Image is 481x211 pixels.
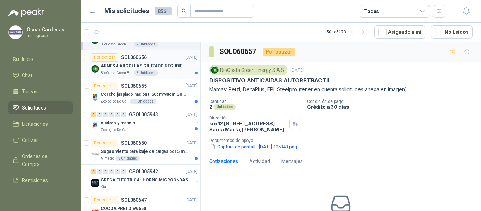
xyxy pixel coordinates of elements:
[211,66,218,74] img: Company Logo
[129,112,158,117] p: GSOL005943
[209,157,238,165] div: Cotizaciones
[209,99,301,104] p: Cantidad
[91,122,99,130] img: Company Logo
[101,148,188,155] p: Soga o viento para izaje de cargas por 5 metros
[130,99,156,104] div: 11 Unidades
[182,8,187,13] span: search
[22,193,53,200] span: Configuración
[121,198,147,203] p: SOL060647
[101,156,114,161] p: Almatec
[91,110,199,133] a: 3 0 0 0 0 0 GSOL005943[DATE] Company Logocuidado y manejoZoologico De Cali
[91,139,118,147] div: Por cotizar
[103,112,108,117] div: 0
[8,69,73,82] a: Chat
[91,112,96,117] div: 3
[109,112,114,117] div: 0
[121,169,126,174] div: 0
[121,141,147,145] p: SOL060650
[209,120,287,132] p: km 12 [STREET_ADDRESS] Santa Marta , [PERSON_NAME]
[263,48,295,56] div: Por cotizar
[209,116,287,120] p: Dirección
[109,169,114,174] div: 0
[8,117,73,131] a: Licitaciones
[81,79,200,107] a: Por cotizarSOL060655[DATE] Company LogoCorcho jaspiado nacional 60cm*90cm GROSOR 8MMZoologico De ...
[374,25,425,39] button: Asignado a mi
[249,157,270,165] div: Actividad
[8,52,73,66] a: Inicio
[115,169,120,174] div: 0
[81,50,200,79] a: Por cotizarSOL060656[DATE] Company LogoARNES 4 ARGOLLAS CRUZADO RECUBIERTO PVCBioCosta Green Ener...
[307,104,478,110] p: Crédito a 30 días
[22,176,48,184] span: Remisiones
[97,112,102,117] div: 0
[8,174,73,187] a: Remisiones
[209,65,287,75] div: BioCosta Green Energy S.A.S
[186,197,198,204] p: [DATE]
[91,167,199,190] a: 2 0 0 0 0 0 GSOL005942[DATE] Company LogoGRECA ELECTRICA- HORNO MICROONDASKia
[91,82,118,90] div: Por cotizar
[22,104,46,112] span: Solicitudes
[101,184,106,190] p: Kia
[91,196,118,204] div: Por cotizar
[364,7,379,15] div: Todas
[22,55,33,63] span: Inicio
[9,26,22,39] img: Company Logo
[186,111,198,118] p: [DATE]
[91,179,99,187] img: Company Logo
[101,91,188,98] p: Corcho jaspiado nacional 60cm*90cm GROSOR 8MM
[91,64,99,73] img: Company Logo
[8,190,73,203] a: Configuración
[307,99,478,104] p: Condición de pago
[22,88,37,95] span: Tareas
[97,169,102,174] div: 0
[101,63,188,69] p: ARNES 4 ARGOLLAS CRUZADO RECUBIERTO PVC
[8,8,44,17] img: Logo peakr
[22,136,38,144] span: Cotizar
[8,85,73,98] a: Tareas
[115,156,140,161] div: 5 Unidades
[101,70,132,76] p: BioCosta Green Energy S.A.S
[101,127,129,133] p: Zoologico De Cali
[214,104,236,110] div: Unidades
[121,83,147,88] p: SOL060655
[323,26,369,38] div: 1 - 50 de 5173
[8,134,73,147] a: Cotizar
[134,42,158,47] div: 2 Unidades
[121,112,126,117] div: 0
[104,6,149,16] h1: Mis solicitudes
[209,86,473,93] p: Marcas: Petzl, DeltaPlus, EPI, Steelpro (tener en cuenta solicitudes anexa en imagen)
[8,150,73,171] a: Órdenes de Compra
[155,7,172,15] span: 8561
[121,55,147,60] p: SOL060656
[281,157,303,165] div: Mensajes
[91,169,96,174] div: 2
[101,120,135,126] p: cuidado y manejo
[209,138,478,143] p: Documentos de apoyo
[431,25,473,39] button: No Leídos
[209,104,212,110] p: 2
[209,77,331,84] p: DISPOSITIVO ANTICAIDAS AUTORETRACTIL
[219,46,257,57] h3: SOL060657
[22,72,32,79] span: Chat
[27,33,71,38] p: Inntegroup
[22,120,48,128] span: Licitaciones
[103,169,108,174] div: 0
[27,27,71,32] p: Oscar Cardenas
[290,67,304,74] p: [DATE]
[81,136,200,165] a: Por cotizarSOL060650[DATE] Company LogoSoga o viento para izaje de cargas por 5 metrosAlmatec5 Un...
[91,53,118,62] div: Por cotizar
[129,169,158,174] p: GSOL005942
[115,112,120,117] div: 0
[186,168,198,175] p: [DATE]
[186,83,198,89] p: [DATE]
[101,99,129,104] p: Zoologico De Cali
[186,140,198,147] p: [DATE]
[186,54,198,61] p: [DATE]
[8,101,73,114] a: Solicitudes
[91,150,99,159] img: Company Logo
[91,93,99,101] img: Company Logo
[101,177,188,184] p: GRECA ELECTRICA- HORNO MICROONDAS
[134,70,158,76] div: 5 Unidades
[22,153,66,168] span: Órdenes de Compra
[101,42,132,47] p: BioCosta Green Energy S.A.S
